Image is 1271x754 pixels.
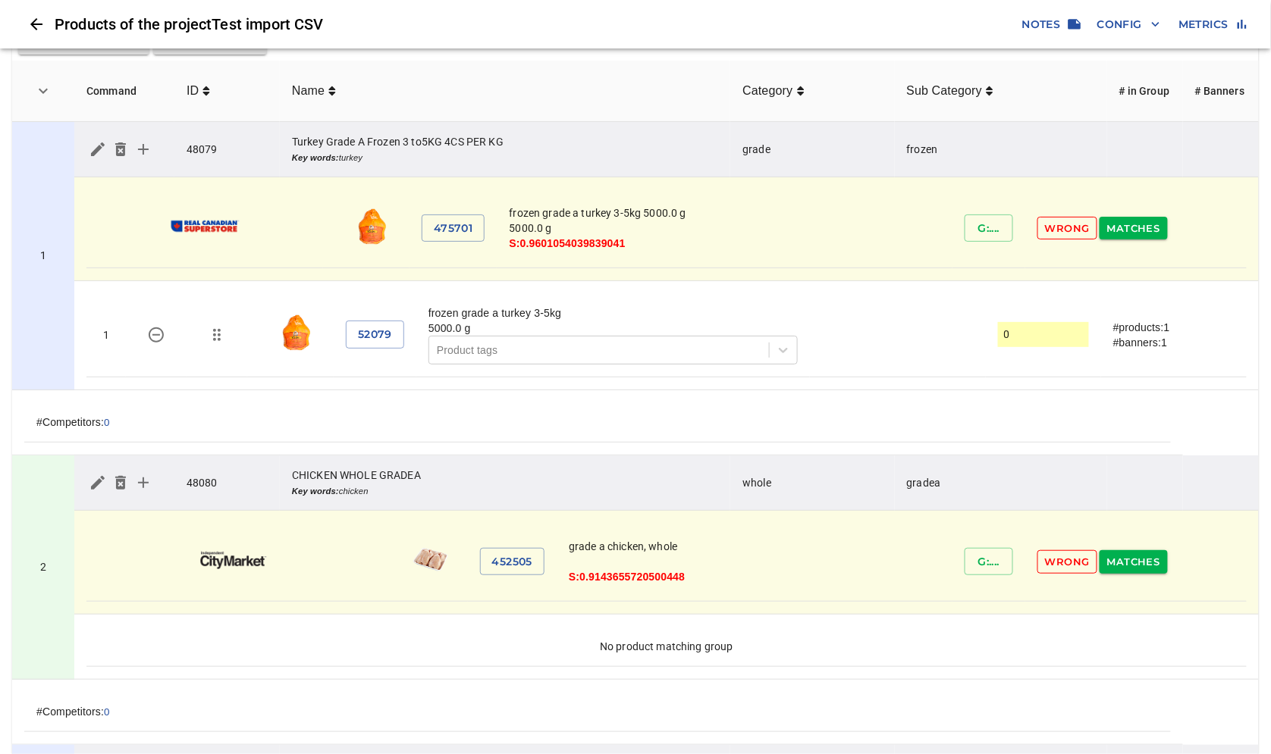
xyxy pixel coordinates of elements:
span: Matches [1107,553,1160,571]
span: Metrics [1178,15,1247,34]
span: ID [187,82,210,100]
span: Sub Category [907,82,987,100]
b: Key words: [292,487,339,496]
td: grade [730,122,894,177]
td: frozen grade a turkey 3-5kg 5000.0 g 5000.0 g [497,189,952,268]
div: #Competitors: [36,704,1159,719]
h6: Products of the project Test import CSV [55,12,1016,36]
button: 52079 [346,321,404,349]
td: 48080 - CHICKEN WHOLE GRADEA [12,455,74,680]
button: 0 [104,706,109,718]
i: turkey [292,153,362,162]
button: 52079 - frozen grade a turkey 3-5kg [138,317,174,353]
button: 475701 [422,214,485,242]
img: frozen grade a turkey 3-5kg 5000.0 g [353,208,391,246]
button: Move/change group for 52079 [199,317,235,353]
button: Notes [1016,11,1085,39]
img: real-canadian-superstore.png [165,215,245,238]
div: 5000.0 g [428,321,798,336]
span: Category [742,82,796,100]
span: Config [1097,15,1160,34]
span: S: 0.9601054039839041 [509,237,625,249]
span: 452505 [492,552,532,571]
button: G:.... [965,214,1013,242]
span: Matches [1107,220,1160,237]
button: 0 [104,417,109,428]
button: Config [1091,11,1166,39]
button: G:.... [965,548,1013,576]
img: frozen grade a turkey 3-5kg [278,314,315,352]
span: 475701 [434,219,472,238]
td: No product matching group [86,627,1247,667]
td: 48080 [174,455,280,511]
span: Category [742,82,804,100]
button: 452505 [480,548,544,576]
div: #Competitors: [36,415,1159,430]
td: CHICKEN WHOLE GRADEA [280,455,730,511]
span: 52079 [358,325,392,344]
span: Name [292,82,328,100]
button: Matches [1100,550,1168,574]
span: ID [187,82,202,100]
th: # in Group [1107,61,1183,122]
input: actual size [1004,324,1083,346]
span: S: 0.9143655720500448 [569,571,685,583]
td: frozen [895,122,1107,177]
b: Key words: [292,153,339,162]
div: #banners: 1 [1113,335,1235,350]
button: Wrong [1037,217,1097,240]
img: grade a chicken, whole [412,541,450,579]
button: Wrong [1037,550,1097,574]
img: independent-city-market.png [193,549,274,571]
td: Turkey Grade A Frozen 3 to5KG 4CS PER KG [280,122,730,177]
button: Metrics [1172,11,1253,39]
td: 48079 - Turkey Grade A Frozen 3 to5KG 4CS PER KG [12,122,74,390]
button: Matches [1100,217,1168,240]
td: 48079 [174,122,280,177]
span: Name [292,82,336,100]
td: grade a chicken, whole [557,523,952,602]
span: G: .... [977,219,1001,238]
div: frozen grade a turkey 3-5kg [428,305,798,321]
span: Wrong [1045,553,1090,571]
th: Command [74,61,174,122]
td: 1 [86,293,126,377]
th: # Banners [1183,61,1259,122]
span: Notes [1022,15,1079,34]
span: G: .... [977,552,1001,571]
div: #products: 1 [1113,320,1235,335]
i: chicken [292,487,369,496]
span: Wrong [1045,220,1090,237]
td: whole [730,455,894,511]
td: gradea [895,455,1107,511]
button: Close [18,6,55,42]
span: Sub Category [907,82,994,100]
